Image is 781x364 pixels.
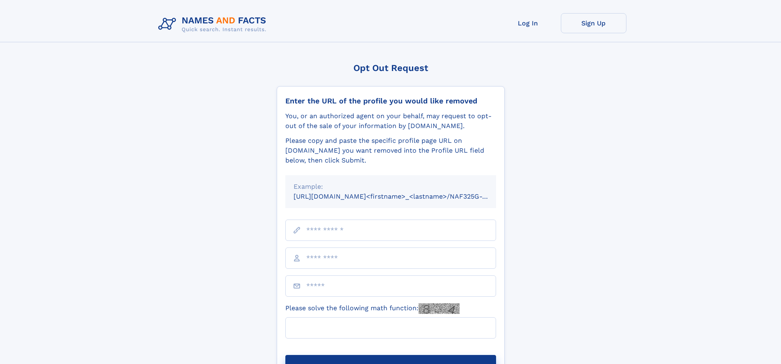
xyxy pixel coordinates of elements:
[495,13,561,33] a: Log In
[285,96,496,105] div: Enter the URL of the profile you would like removed
[277,63,505,73] div: Opt Out Request
[285,303,460,314] label: Please solve the following math function:
[294,192,512,200] small: [URL][DOMAIN_NAME]<firstname>_<lastname>/NAF325G-xxxxxxxx
[285,111,496,131] div: You, or an authorized agent on your behalf, may request to opt-out of the sale of your informatio...
[155,13,273,35] img: Logo Names and Facts
[561,13,626,33] a: Sign Up
[294,182,488,192] div: Example:
[285,136,496,165] div: Please copy and paste the specific profile page URL on [DOMAIN_NAME] you want removed into the Pr...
